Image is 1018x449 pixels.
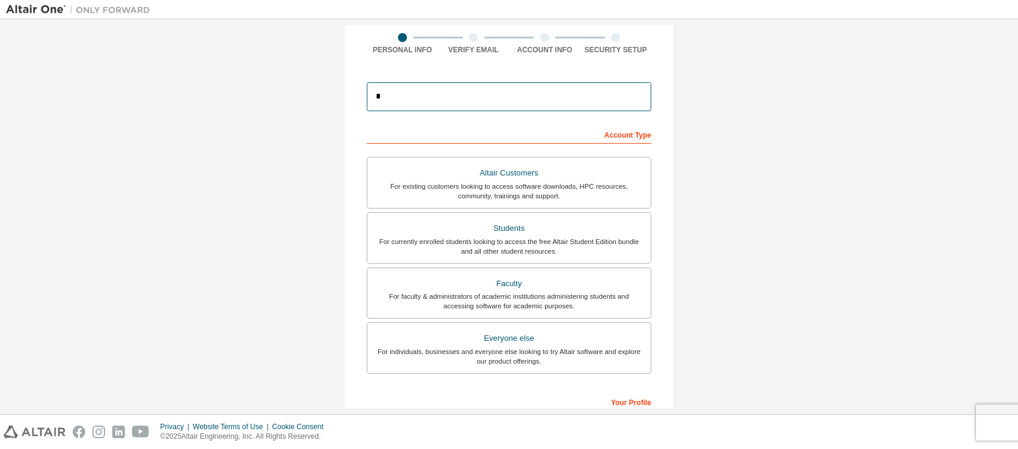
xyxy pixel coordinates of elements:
div: Your Profile [367,392,651,411]
div: Cookie Consent [272,422,330,432]
div: Account Type [367,124,651,144]
div: Personal Info [367,45,438,55]
div: For individuals, businesses and everyone else looking to try Altair software and explore our prod... [375,347,643,366]
div: Everyone else [375,330,643,347]
div: Faculty [375,275,643,292]
p: © 2025 Altair Engineering, Inc. All Rights Reserved. [160,432,331,442]
div: Altair Customers [375,165,643,182]
div: For faculty & administrators of academic institutions administering students and accessing softwa... [375,292,643,311]
div: Students [375,220,643,237]
div: Security Setup [580,45,652,55]
img: facebook.svg [73,426,85,438]
div: Account Info [509,45,580,55]
img: instagram.svg [92,426,105,438]
img: linkedin.svg [112,426,125,438]
img: Altair One [6,4,156,16]
div: For currently enrolled students looking to access the free Altair Student Edition bundle and all ... [375,237,643,256]
div: Privacy [160,422,193,432]
div: For existing customers looking to access software downloads, HPC resources, community, trainings ... [375,182,643,201]
img: youtube.svg [132,426,149,438]
div: Website Terms of Use [193,422,272,432]
div: Verify Email [438,45,510,55]
img: altair_logo.svg [4,426,65,438]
